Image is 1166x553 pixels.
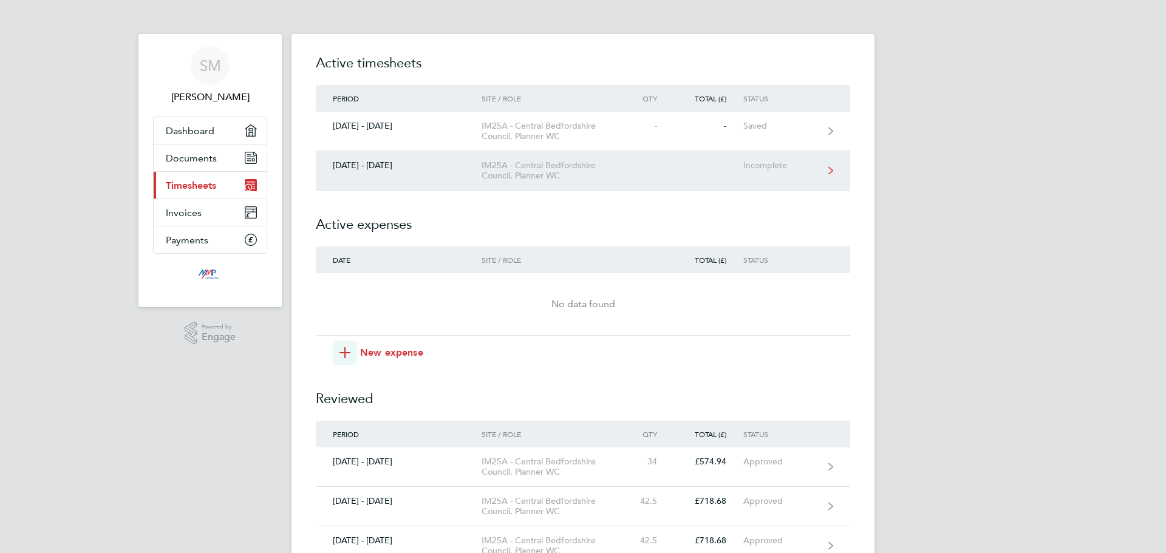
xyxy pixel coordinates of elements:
div: Status [743,430,818,438]
span: New expense [360,345,423,360]
a: Powered byEngage [185,322,236,345]
div: £574.94 [674,456,743,467]
div: Incomplete [743,160,818,171]
a: Invoices [154,199,267,226]
span: Documents [166,152,217,164]
h2: Active expenses [316,191,850,246]
div: Status [743,256,818,264]
div: Saved [743,121,818,131]
h2: Reviewed [316,365,850,421]
a: Go to home page [153,266,267,285]
span: Engage [202,332,236,342]
div: Site / Role [482,430,621,438]
div: Total (£) [674,94,743,103]
div: IM25A - Central Bedfordshire Council, Planner WC [482,160,621,181]
a: [DATE] - [DATE]IM25A - Central Bedfordshire Council, Planner WC--Saved [316,112,850,151]
div: - [674,121,743,131]
div: Site / Role [482,94,621,103]
div: IM25A - Central Bedfordshire Council, Planner WC [482,496,621,517]
div: £718.68 [674,535,743,546]
div: 34 [621,456,674,467]
span: Payments [166,234,208,246]
span: Invoices [166,207,202,219]
img: mmpconsultancy-logo-retina.png [193,266,228,285]
div: No data found [316,297,850,311]
h2: Active timesheets [316,53,850,85]
div: Qty [621,430,674,438]
div: Date [316,256,482,264]
div: IM25A - Central Bedfordshire Council, Planner WC [482,456,621,477]
div: Approved [743,456,818,467]
div: - [621,121,674,131]
div: Approved [743,535,818,546]
span: Sikandar Mahmood [153,90,267,104]
a: SM[PERSON_NAME] [153,46,267,104]
div: 42.5 [621,496,674,506]
div: [DATE] - [DATE] [316,496,482,506]
div: Status [743,94,818,103]
span: Timesheets [166,180,216,191]
div: £718.68 [674,496,743,506]
div: [DATE] - [DATE] [316,121,482,131]
a: Documents [154,144,267,171]
a: [DATE] - [DATE]IM25A - Central Bedfordshire Council, Planner WC42.5£718.68Approved [316,487,850,526]
a: Dashboard [154,117,267,144]
div: Total (£) [674,256,743,264]
div: IM25A - Central Bedfordshire Council, Planner WC [482,121,621,141]
div: [DATE] - [DATE] [316,160,482,171]
a: [DATE] - [DATE]IM25A - Central Bedfordshire Council, Planner WCIncomplete [316,151,850,191]
span: Powered by [202,322,236,332]
div: Total (£) [674,430,743,438]
nav: Main navigation [138,34,282,307]
span: Period [333,429,359,439]
div: [DATE] - [DATE] [316,535,482,546]
div: Qty [621,94,674,103]
a: Payments [154,226,267,253]
a: [DATE] - [DATE]IM25A - Central Bedfordshire Council, Planner WC34£574.94Approved [316,447,850,487]
div: Approved [743,496,818,506]
div: Site / Role [482,256,621,264]
div: 42.5 [621,535,674,546]
div: [DATE] - [DATE] [316,456,482,467]
button: New expense [333,341,423,365]
span: Dashboard [166,125,214,137]
span: Period [333,93,359,103]
span: SM [200,58,221,73]
a: Timesheets [154,172,267,198]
